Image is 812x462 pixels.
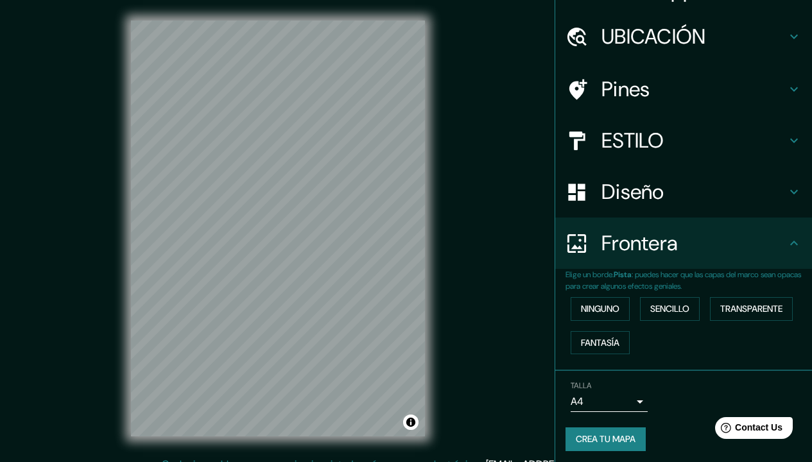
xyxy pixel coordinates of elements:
h4: Diseño [601,179,786,205]
div: UBICACIÓN [555,11,812,62]
div: Frontera [555,218,812,269]
div: Pines [555,64,812,115]
canvas: MAPA [131,21,425,436]
h4: Frontera [601,230,786,256]
b: Pista [614,269,632,280]
button: CREA TU MAPA [566,427,646,451]
label: TALLA [571,381,591,391]
h4: UBICACIÓN [601,24,786,49]
div: Diseño [555,166,812,218]
button: ninguno [571,297,630,321]
button: TRANSPARENTE [710,297,793,321]
h4: ESTILO [601,128,786,153]
button: Sencillo [640,297,700,321]
div: A4 [571,391,648,412]
button: FANTASÍA [571,331,630,355]
p: Elige un borde. : puedes hacer que las capas del marco sean opacas para crear algunos efectos gen... [566,269,812,292]
h4: Pines [601,76,786,102]
button: Alternar la atribución [403,415,419,430]
div: ESTILO [555,115,812,166]
iframe: Lanzador de widgets de ayuda [698,412,798,448]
